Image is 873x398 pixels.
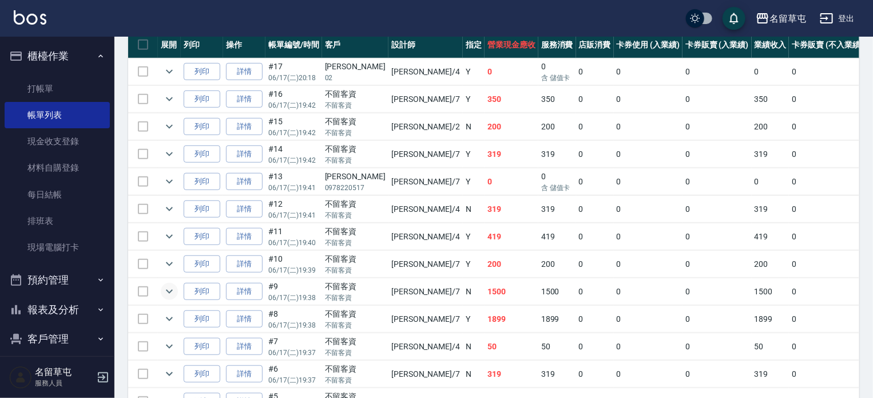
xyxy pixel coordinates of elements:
[265,278,322,305] td: #9
[388,278,463,305] td: [PERSON_NAME] /7
[265,196,322,223] td: #12
[682,361,752,388] td: 0
[5,41,110,71] button: 櫃檯作業
[752,251,789,278] td: 200
[388,361,463,388] td: [PERSON_NAME] /7
[752,361,789,388] td: 319
[158,31,181,58] th: 展開
[789,196,866,223] td: 0
[682,141,752,168] td: 0
[325,226,386,238] div: 不留客資
[789,141,866,168] td: 0
[485,333,538,360] td: 50
[161,255,178,273] button: expand row
[226,118,263,136] a: 詳情
[723,7,745,30] button: save
[752,141,789,168] td: 319
[752,333,789,360] td: 50
[265,86,322,113] td: #16
[614,361,683,388] td: 0
[161,90,178,108] button: expand row
[538,223,576,250] td: 419
[5,295,110,325] button: 報表及分析
[265,113,322,140] td: #15
[538,168,576,195] td: 0
[682,86,752,113] td: 0
[752,278,789,305] td: 1500
[226,338,263,356] a: 詳情
[485,58,538,85] td: 0
[325,320,386,330] p: 不留客資
[538,31,576,58] th: 服務消費
[388,168,463,195] td: [PERSON_NAME] /7
[325,253,386,265] div: 不留客資
[265,168,322,195] td: #13
[223,31,265,58] th: 操作
[161,173,178,190] button: expand row
[463,196,485,223] td: N
[463,251,485,278] td: Y
[463,223,485,250] td: Y
[181,31,223,58] th: 列印
[538,333,576,360] td: 50
[541,73,573,83] p: 含 儲值卡
[184,255,220,273] button: 列印
[576,31,614,58] th: 店販消費
[325,183,386,193] p: 0978220517
[614,251,683,278] td: 0
[325,308,386,320] div: 不留客資
[161,145,178,163] button: expand row
[268,348,319,358] p: 06/17 (二) 19:37
[325,348,386,358] p: 不留客資
[325,143,386,155] div: 不留客資
[789,168,866,195] td: 0
[538,58,576,85] td: 0
[682,278,752,305] td: 0
[485,278,538,305] td: 1500
[614,168,683,195] td: 0
[388,141,463,168] td: [PERSON_NAME] /7
[463,278,485,305] td: N
[789,86,866,113] td: 0
[682,196,752,223] td: 0
[325,210,386,220] p: 不留客資
[5,182,110,208] a: 每日結帳
[789,361,866,388] td: 0
[576,251,614,278] td: 0
[485,306,538,333] td: 1899
[161,283,178,300] button: expand row
[614,31,683,58] th: 卡券使用 (入業績)
[789,58,866,85] td: 0
[268,238,319,248] p: 06/17 (二) 19:40
[614,223,683,250] td: 0
[268,293,319,303] p: 06/17 (二) 19:38
[576,58,614,85] td: 0
[485,251,538,278] td: 200
[752,168,789,195] td: 0
[751,7,811,30] button: 名留草屯
[769,11,806,26] div: 名留草屯
[682,333,752,360] td: 0
[161,310,178,328] button: expand row
[184,310,220,328] button: 列印
[485,113,538,140] td: 200
[325,363,386,375] div: 不留客資
[268,155,319,165] p: 06/17 (二) 19:42
[325,128,386,138] p: 不留客資
[325,265,386,275] p: 不留客資
[752,86,789,113] td: 350
[538,361,576,388] td: 319
[184,63,220,81] button: 列印
[268,320,319,330] p: 06/17 (二) 19:38
[752,223,789,250] td: 419
[576,168,614,195] td: 0
[682,58,752,85] td: 0
[226,228,263,246] a: 詳情
[325,73,386,83] p: 02
[268,265,319,275] p: 06/17 (二) 19:39
[388,58,463,85] td: [PERSON_NAME] /4
[752,58,789,85] td: 0
[268,183,319,193] p: 06/17 (二) 19:41
[614,58,683,85] td: 0
[485,168,538,195] td: 0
